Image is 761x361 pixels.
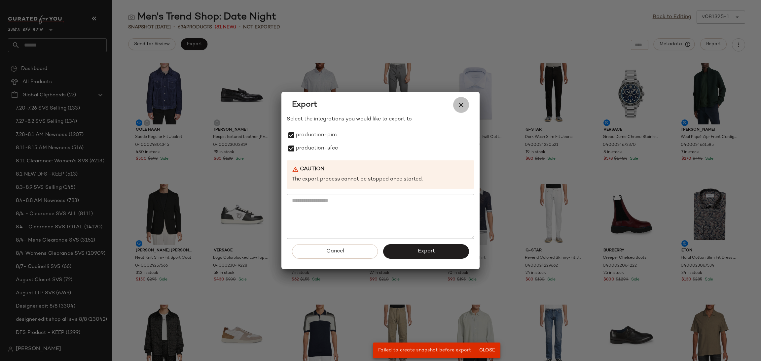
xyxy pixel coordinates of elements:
[296,142,338,155] label: production-sfcc
[476,345,498,356] button: Close
[292,100,317,110] span: Export
[292,244,378,259] button: Cancel
[296,129,337,142] label: production-pim
[287,115,474,123] p: Select the integrations you would like to export to
[417,248,435,254] span: Export
[300,166,324,173] b: Caution
[479,348,495,353] span: Close
[326,248,344,254] span: Cancel
[378,348,471,353] span: Failed to create snapshot before export
[292,176,469,183] p: The export process cannot be stopped once started.
[383,244,469,259] button: Export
